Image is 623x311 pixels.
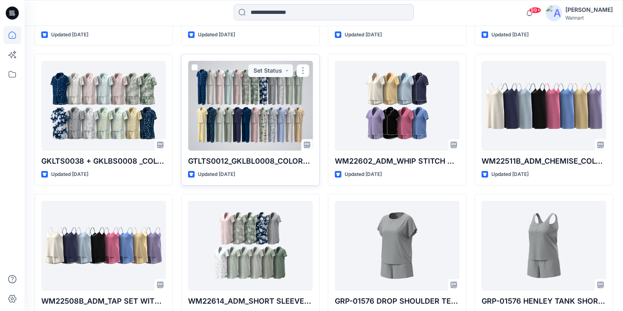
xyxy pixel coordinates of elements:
p: WM22511B_ADM_CHEMISE_COLORWAY [482,155,606,167]
p: Updated [DATE] [198,170,235,179]
p: Updated [DATE] [198,31,235,39]
a: GRP-01576 HENLEY TANK SHORTY SET [482,201,606,291]
a: GRP-01576 DROP SHOULDER TEE AND BOXER SET [335,201,459,291]
div: [PERSON_NAME] [565,5,613,15]
p: WM22602_ADM_WHIP STITCH NOTCH PJ_COLORWAY [335,155,459,167]
a: GKLTS0038 + GKLBS0008 _COLORWAY [41,61,166,151]
p: Updated [DATE] [345,170,382,179]
a: WM22614_ADM_SHORT SLEEVE NOTCH SLEEPSHIRT_COLORWAY [188,201,313,291]
p: GTLTS0012_GKLBL0008_COLORWAY [188,155,313,167]
p: WM22614_ADM_SHORT SLEEVE NOTCH SLEEPSHIRT_COLORWAY [188,295,313,307]
p: WM22508B_ADM_TAP SET WITH BLANKET STITCH_COLORWAY [41,295,166,307]
a: WM22602_ADM_WHIP STITCH NOTCH PJ_COLORWAY [335,61,459,151]
p: Updated [DATE] [491,170,529,179]
a: WM22511B_ADM_CHEMISE_COLORWAY [482,61,606,151]
p: GRP-01576 DROP SHOULDER TEE AND BOXER SET [335,295,459,307]
span: 99+ [529,7,541,13]
p: Updated [DATE] [51,170,88,179]
p: Updated [DATE] [345,31,382,39]
img: avatar [546,5,562,21]
p: GRP-01576 HENLEY TANK SHORTY SET [482,295,606,307]
a: GTLTS0012_GKLBL0008_COLORWAY [188,61,313,151]
div: Walmart [565,15,613,21]
a: WM22508B_ADM_TAP SET WITH BLANKET STITCH_COLORWAY [41,201,166,291]
p: GKLTS0038 + GKLBS0008 _COLORWAY [41,155,166,167]
p: Updated [DATE] [491,31,529,39]
p: Updated [DATE] [51,31,88,39]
